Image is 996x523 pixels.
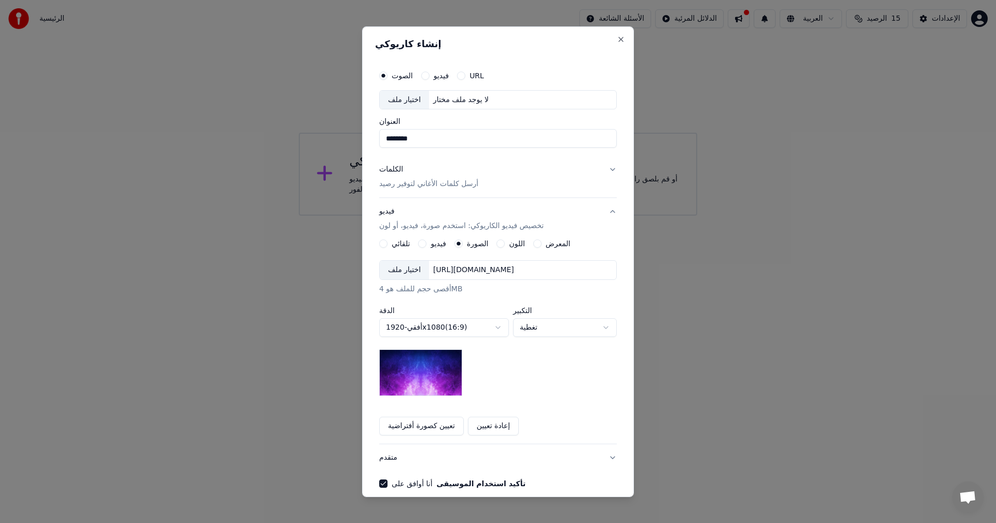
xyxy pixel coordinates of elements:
[379,118,617,125] label: العنوان
[392,240,410,247] label: تلقائي
[429,94,493,105] div: لا يوجد ملف مختار
[379,284,617,294] div: أقصى حجم للملف هو 4MB
[379,179,478,189] p: أرسل كلمات الأغاني لتوفير رصيد
[379,239,617,444] div: فيديوتخصيص فيديو الكاريوكي: استخدم صورة، فيديو، أو لون
[379,164,403,175] div: الكلمات
[379,206,544,231] div: فيديو
[469,72,484,79] label: URL
[509,240,524,247] label: اللون
[468,417,519,435] button: إعادة تعيين
[380,90,429,109] div: اختيار ملف
[392,72,413,79] label: الصوت
[437,480,526,487] button: أنا أوافق على
[392,480,525,487] label: أنا أوافق على
[375,39,621,48] h2: إنشاء كاريوكي
[429,265,518,275] div: [URL][DOMAIN_NAME]
[434,72,449,79] label: فيديو
[379,156,617,197] button: الكلماتأرسل كلمات الأغاني لتوفير رصيد
[379,221,544,231] p: تخصيص فيديو الكاريوكي: استخدم صورة، فيديو، أو لون
[379,417,464,435] button: تعيين كصورة أفتراضية
[380,261,429,279] div: اختيار ملف
[431,240,446,247] label: فيديو
[513,307,617,314] label: التكبير
[379,198,617,239] button: فيديوتخصيص فيديو الكاريوكي: استخدم صورة، فيديو، أو لون
[379,444,617,471] button: متقدم
[467,240,489,247] label: الصورة
[379,307,509,314] label: الدقة
[546,240,571,247] label: المعرض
